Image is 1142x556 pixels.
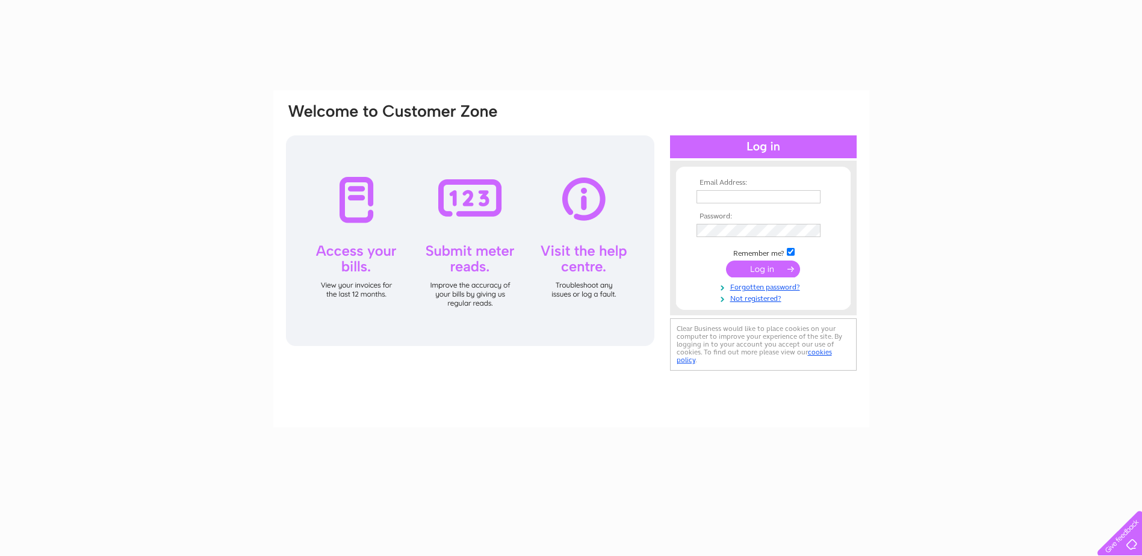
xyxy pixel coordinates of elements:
[726,261,800,277] input: Submit
[694,212,833,221] th: Password:
[694,179,833,187] th: Email Address:
[670,318,857,371] div: Clear Business would like to place cookies on your computer to improve your experience of the sit...
[697,292,833,303] a: Not registered?
[697,280,833,292] a: Forgotten password?
[677,348,832,364] a: cookies policy
[694,246,833,258] td: Remember me?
